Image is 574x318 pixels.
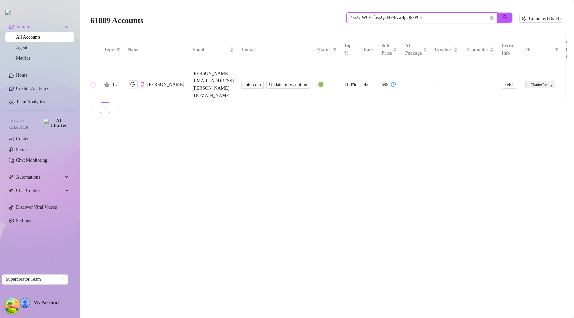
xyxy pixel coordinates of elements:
a: Team Analytics [16,99,45,104]
span: Izzy AI Chatter [9,118,41,131]
th: Extra Info [498,33,521,67]
span: filter [332,45,338,55]
th: Creators [431,33,462,67]
span: 🟢 [318,82,324,87]
li: Next Page [113,102,124,113]
a: Settings [16,218,31,223]
th: Name [124,33,188,67]
span: Intercom [244,81,261,88]
h3: 61889 Accounts [90,15,143,26]
span: Email [192,46,228,53]
span: crown [9,24,14,29]
button: close-circle [490,16,494,20]
a: Chat Monitoring [16,158,47,163]
th: Teammates [462,33,498,67]
a: Content [16,136,31,141]
a: Discover Viral Videos [16,205,57,210]
button: logout [128,80,138,88]
th: AI Package [401,33,431,67]
span: Admin [16,21,63,32]
span: Update Subscription [269,82,307,87]
button: left [86,102,97,113]
span: Automations [16,172,63,183]
button: Update Subscription [266,81,310,89]
div: 🏰 [104,81,110,88]
span: filter [115,45,122,55]
div: 1-3 [112,81,119,88]
span: setting [522,16,526,21]
li: Previous Page [86,102,97,113]
span: filter [553,45,560,55]
span: Type [104,46,114,53]
td: [PERSON_NAME][EMAIL_ADDRESS][PERSON_NAME][DOMAIN_NAME] [188,67,238,102]
img: AD_cMMTxCeTpmN1d5MnKJ1j-_uXZCpTKapSSqNGg4PyXtR_tCW7gZXTNmFz2tpVv9LSyNV7ff1CaS4f4q0HLYKULQOwoM5GQR... [20,298,30,308]
span: filter [116,48,120,52]
span: FF [525,46,552,53]
span: right [116,105,120,109]
li: 1 [100,102,110,113]
td: - [401,67,431,102]
span: Status [318,46,330,53]
img: logo.svg [5,10,11,15]
span: aiChatterReady [525,81,555,88]
th: Email [188,33,238,67]
a: All Accounts [16,35,41,40]
span: Teammates [466,46,488,53]
span: copy [140,82,144,87]
th: Links [238,33,314,67]
button: Fetch [502,81,517,89]
span: My Account [33,300,59,305]
img: AI Chatter [44,119,69,128]
a: Metrics [16,56,30,61]
span: filter [333,48,337,52]
a: 1 [100,103,110,113]
span: filter [555,48,559,52]
a: Home [16,73,27,78]
span: Columns (16/34) [529,16,561,21]
span: Chat Copilot [16,185,63,196]
span: left [90,105,94,109]
span: Fetch [504,82,515,87]
button: right [113,102,124,113]
a: Agent [16,45,27,50]
a: Creator Analytics [16,83,69,94]
button: Expand row [91,82,96,87]
span: [PERSON_NAME] [147,82,184,87]
span: AI Package [405,42,422,57]
span: Creators [435,46,452,53]
th: Fans [360,33,378,67]
span: logout [130,82,135,87]
th: Sub Price [377,33,401,67]
span: thunderbolt [9,175,14,180]
span: Supercreator Team [6,275,64,284]
a: Setup [16,147,27,152]
span: info-circle [391,82,396,87]
span: 42 [364,82,369,87]
img: Chat Copilot [9,188,13,193]
a: Intercom [241,81,264,89]
span: build [3,308,8,313]
input: Search by UID / Name / Email / Creator Username [350,14,488,21]
button: Open Tanstack query devtools [5,299,19,313]
span: search [503,15,507,20]
span: - [466,82,467,87]
div: $99 [381,81,388,88]
span: Sub Price [381,42,392,57]
span: 1 [435,82,437,87]
button: Copy Account UID [140,82,144,87]
span: 11.0% [344,82,356,87]
button: Columns (16/34) [519,15,563,23]
th: Top % [340,33,360,67]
